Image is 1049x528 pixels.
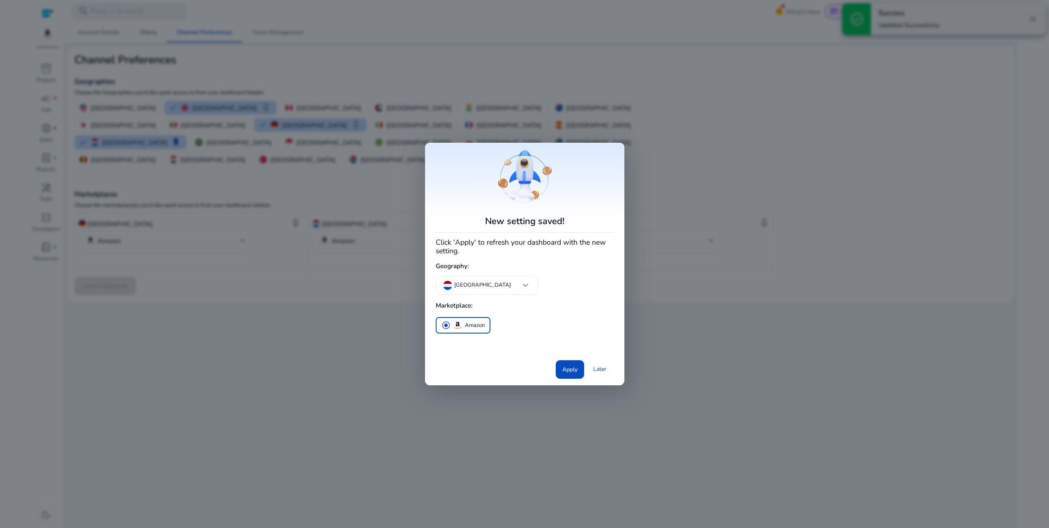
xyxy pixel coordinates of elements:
span: Apply [562,365,578,374]
span: radio_button_checked [441,321,451,330]
p: [GEOGRAPHIC_DATA] [454,281,511,289]
h5: Geography: [436,259,613,273]
a: Later [586,361,613,378]
img: amazon.svg [452,320,463,331]
img: nl.svg [443,281,452,290]
h5: Marketplace: [436,298,613,313]
h4: Click 'Apply' to refresh your dashboard with the new setting. [436,236,613,256]
span: keyboard_arrow_down [520,280,531,291]
p: Amazon [465,321,485,330]
button: Apply [556,360,584,379]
